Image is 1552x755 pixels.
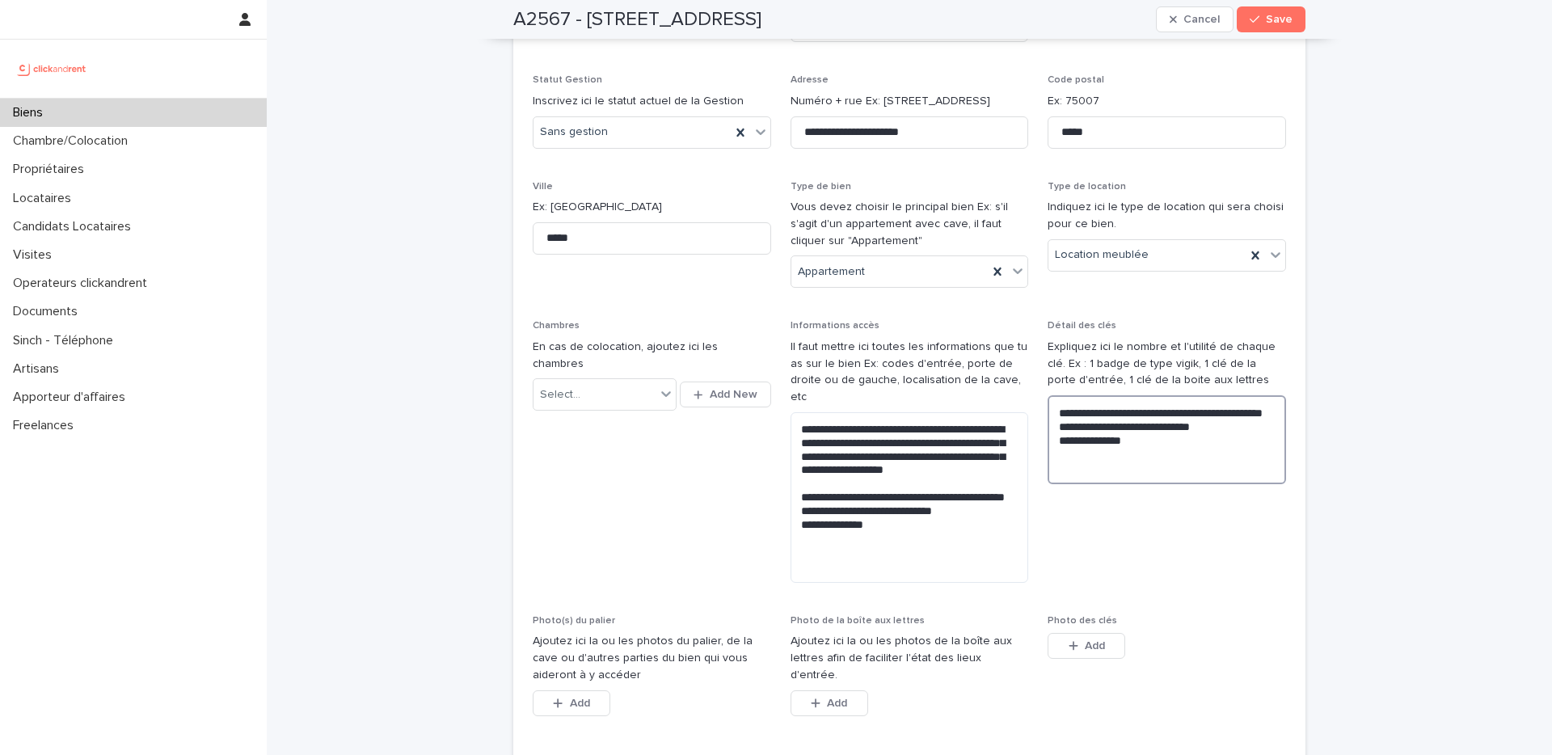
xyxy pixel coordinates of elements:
[1085,640,1105,652] span: Add
[540,124,608,141] span: Sans gestion
[6,361,72,377] p: Artisans
[13,53,91,85] img: UCB0brd3T0yccxBKYDjQ
[791,75,829,85] span: Adresse
[710,389,757,400] span: Add New
[1048,199,1286,233] p: Indiquez ici le type de location qui sera choisi pour ce bien.
[791,93,1029,110] p: Numéro + rue Ex: [STREET_ADDRESS]
[791,321,879,331] span: Informations accès
[1048,321,1116,331] span: Détail des clés
[6,162,97,177] p: Propriétaires
[533,690,610,716] button: Add
[570,698,590,709] span: Add
[1156,6,1234,32] button: Cancel
[513,8,761,32] h2: A2567 - [STREET_ADDRESS]
[533,93,771,110] p: Inscrivez ici le statut actuel de la Gestion
[6,247,65,263] p: Visites
[1237,6,1305,32] button: Save
[533,199,771,216] p: Ex: [GEOGRAPHIC_DATA]
[6,133,141,149] p: Chambre/Colocation
[6,333,126,348] p: Sinch - Téléphone
[791,182,851,192] span: Type de bien
[1048,616,1117,626] span: Photo des clés
[6,390,138,405] p: Apporteur d'affaires
[6,219,144,234] p: Candidats Locataires
[1055,247,1149,264] span: Location meublée
[6,191,84,206] p: Locataires
[6,276,160,291] p: Operateurs clickandrent
[6,105,56,120] p: Biens
[791,339,1029,406] p: Il faut mettre ici toutes les informations que tu as sur le bien Ex: codes d'entrée, porte de dro...
[791,616,925,626] span: Photo de la boîte aux lettres
[6,304,91,319] p: Documents
[1048,75,1104,85] span: Code postal
[791,633,1029,683] p: Ajoutez ici la ou les photos de la boîte aux lettres afin de faciliter l'état des lieux d'entrée.
[680,382,770,407] button: Add New
[1048,339,1286,389] p: Expliquez ici le nombre et l'utilité de chaque clé. Ex : 1 badge de type vigik, 1 clé de la porte...
[533,182,553,192] span: Ville
[1048,93,1286,110] p: Ex: 75007
[533,339,771,373] p: En cas de colocation, ajoutez ici les chambres
[6,418,86,433] p: Freelances
[1048,633,1125,659] button: Add
[533,321,580,331] span: Chambres
[791,690,868,716] button: Add
[533,633,771,683] p: Ajoutez ici la ou les photos du palier, de la cave ou d'autres parties du bien qui vous aideront ...
[540,386,580,403] div: Select...
[1048,182,1126,192] span: Type de location
[1183,14,1220,25] span: Cancel
[1266,14,1293,25] span: Save
[533,75,602,85] span: Statut Gestion
[533,616,615,626] span: Photo(s) du palier
[827,698,847,709] span: Add
[791,199,1029,249] p: Vous devez choisir le principal bien Ex: s'il s'agit d'un appartement avec cave, il faut cliquer ...
[798,264,865,280] span: Appartement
